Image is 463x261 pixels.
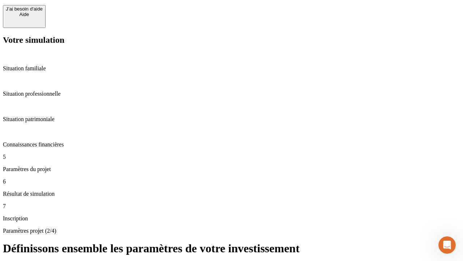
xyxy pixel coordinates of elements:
p: Paramètres projet (2/4) [3,228,460,234]
p: Situation familiale [3,65,460,72]
p: Résultat de simulation [3,191,460,197]
h1: Définissons ensemble les paramètres de votre investissement [3,242,460,255]
p: Inscription [3,215,460,222]
p: 5 [3,154,460,160]
p: Situation patrimoniale [3,116,460,123]
p: 6 [3,178,460,185]
p: Connaissances financières [3,141,460,148]
div: J’ai besoin d'aide [6,6,43,12]
p: Situation professionnelle [3,91,460,97]
h2: Votre simulation [3,35,460,45]
iframe: Intercom live chat [438,236,456,254]
div: Aide [6,12,43,17]
button: J’ai besoin d'aideAide [3,5,46,28]
p: Paramètres du projet [3,166,460,173]
p: 7 [3,203,460,210]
